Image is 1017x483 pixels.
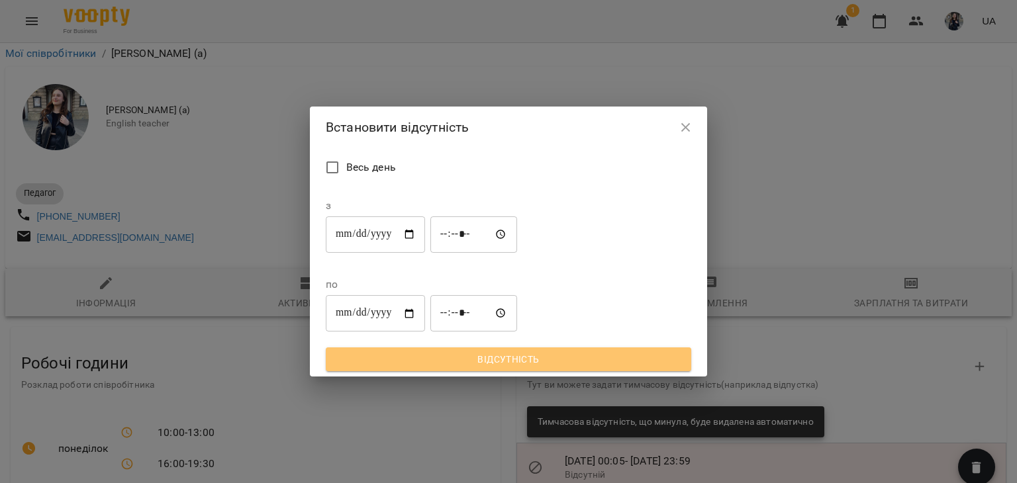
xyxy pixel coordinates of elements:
label: по [326,279,517,290]
h2: Встановити відсутність [326,117,691,138]
label: з [326,200,517,211]
span: Весь день [346,159,396,175]
span: Відсутність [336,351,681,367]
button: Відсутність [326,347,691,371]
